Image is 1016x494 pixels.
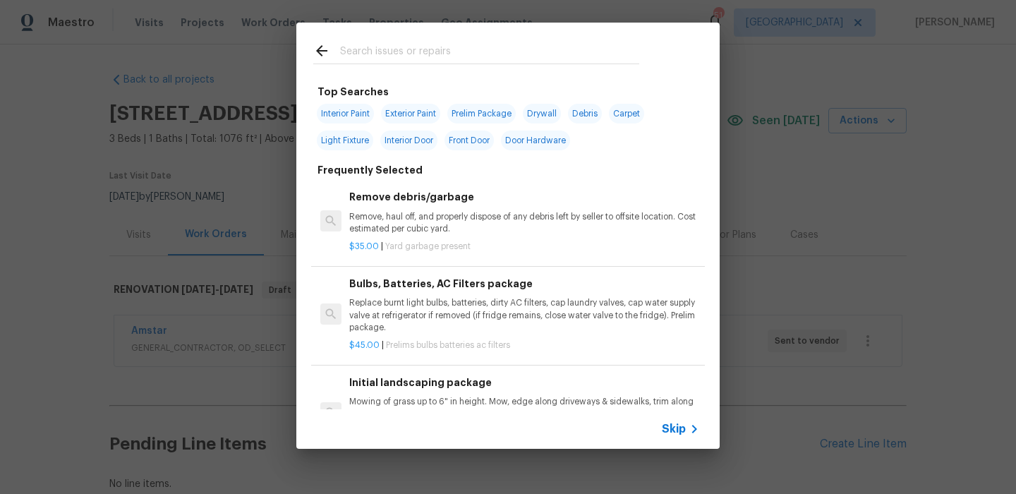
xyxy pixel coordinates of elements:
[349,297,699,333] p: Replace burnt light bulbs, batteries, dirty AC filters, cap laundry valves, cap water supply valv...
[445,131,494,150] span: Front Door
[568,104,602,123] span: Debris
[349,241,699,253] p: |
[340,42,639,64] input: Search issues or repairs
[380,131,437,150] span: Interior Door
[523,104,561,123] span: Drywall
[349,339,699,351] p: |
[349,396,699,432] p: Mowing of grass up to 6" in height. Mow, edge along driveways & sidewalks, trim along standing st...
[317,162,423,178] h6: Frequently Selected
[349,242,379,251] span: $35.00
[385,242,471,251] span: Yard garbage present
[349,211,699,235] p: Remove, haul off, and properly dispose of any debris left by seller to offsite location. Cost est...
[447,104,516,123] span: Prelim Package
[386,341,510,349] span: Prelims bulbs batteries ac filters
[609,104,644,123] span: Carpet
[317,104,374,123] span: Interior Paint
[349,375,699,390] h6: Initial landscaping package
[381,104,440,123] span: Exterior Paint
[349,341,380,349] span: $45.00
[349,189,699,205] h6: Remove debris/garbage
[349,276,699,291] h6: Bulbs, Batteries, AC Filters package
[662,422,686,436] span: Skip
[501,131,570,150] span: Door Hardware
[317,84,389,100] h6: Top Searches
[317,131,373,150] span: Light Fixture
